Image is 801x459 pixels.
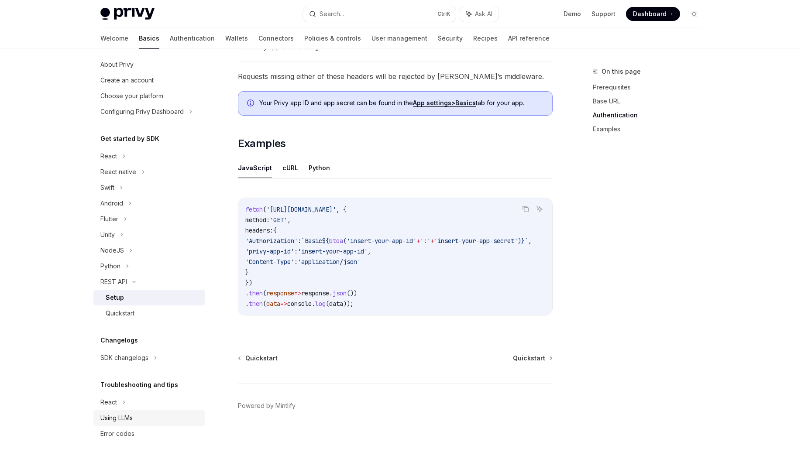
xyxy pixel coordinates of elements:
[528,237,532,245] span: ,
[633,10,667,18] span: Dashboard
[326,300,329,308] span: (
[245,247,294,255] span: 'privy-app-id'
[170,28,215,49] a: Authentication
[100,277,127,287] div: REST API
[513,354,545,363] span: Quickstart
[347,289,357,297] span: ())
[460,6,498,22] button: Ask AI
[430,237,434,245] span: +
[593,94,708,108] a: Base URL
[259,99,543,107] span: Your Privy app ID and app secret can be found in the tab for your app.
[106,292,124,303] div: Setup
[294,289,301,297] span: =>
[106,308,134,319] div: Quickstart
[258,28,294,49] a: Connectors
[266,206,336,213] span: '[URL][DOMAIN_NAME]'
[225,28,248,49] a: Wallets
[100,75,154,86] div: Create an account
[626,7,680,21] a: Dashboard
[434,237,518,245] span: 'insert-your-app-secret'
[270,216,287,224] span: 'GET'
[249,289,263,297] span: then
[93,305,205,321] a: Quickstart
[100,198,123,209] div: Android
[238,137,286,151] span: Examples
[100,106,184,117] div: Configuring Privy Dashboard
[591,10,615,18] a: Support
[100,229,115,240] div: Unity
[100,245,124,256] div: NodeJS
[301,237,322,245] span: `Basic
[273,226,277,234] span: {
[100,8,155,20] img: light logo
[266,300,280,308] span: data
[298,247,368,255] span: 'insert-your-app-id'
[245,300,249,308] span: .
[593,122,708,136] a: Examples
[320,9,344,19] div: Search...
[263,206,266,213] span: (
[301,289,329,297] span: response
[100,134,159,144] h5: Get started by SDK
[245,354,278,363] span: Quickstart
[280,300,287,308] span: =>
[343,300,354,308] span: ));
[249,300,263,308] span: then
[245,289,249,297] span: .
[521,237,525,245] span: }
[333,289,347,297] span: json
[322,237,329,245] span: ${
[100,167,136,177] div: React native
[100,151,117,161] div: React
[525,237,528,245] span: `
[139,28,159,49] a: Basics
[238,158,272,178] button: JavaScript
[100,182,114,193] div: Swift
[245,258,294,266] span: 'Content-Type'
[687,7,701,21] button: Toggle dark mode
[245,226,273,234] span: headers:
[602,66,641,77] span: On this page
[266,289,294,297] span: response
[437,10,450,17] span: Ctrl K
[100,335,138,346] h5: Changelogs
[593,80,708,94] a: Prerequisites
[282,158,298,178] button: cURL
[93,290,205,305] a: Setup
[347,237,416,245] span: 'insert-your-app-id'
[294,258,298,266] span: :
[508,28,550,49] a: API reference
[413,99,476,107] a: App settings>Basics
[287,216,291,224] span: ,
[245,268,249,276] span: }
[303,6,456,22] button: Search...CtrlK
[329,237,343,245] span: btoa
[245,237,298,245] span: 'Authorization'
[304,28,361,49] a: Policies & controls
[564,10,581,18] a: Demo
[263,289,266,297] span: (
[371,28,427,49] a: User management
[329,300,343,308] span: data
[473,28,498,49] a: Recipes
[518,237,521,245] span: )
[100,59,134,70] div: About Privy
[247,99,256,108] svg: Info
[93,88,205,104] a: Choose your platform
[438,28,463,49] a: Security
[238,401,296,410] a: Powered by Mintlify
[534,203,545,215] button: Ask AI
[336,206,347,213] span: , {
[239,354,278,363] a: Quickstart
[245,216,270,224] span: method:
[100,214,118,224] div: Flutter
[413,99,451,106] strong: App settings
[513,354,552,363] a: Quickstart
[287,300,312,308] span: console
[100,91,163,101] div: Choose your platform
[93,426,205,442] a: Error codes
[245,206,263,213] span: fetch
[312,300,315,308] span: .
[93,57,205,72] a: About Privy
[263,300,266,308] span: (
